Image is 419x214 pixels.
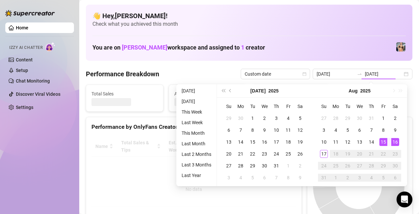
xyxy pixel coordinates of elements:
[16,91,60,97] a: Discover Viral Videos
[397,192,412,207] div: Open Intercom Messenger
[396,42,405,52] img: Veronica
[16,57,33,62] a: Content
[9,45,43,51] span: Izzy AI Chatter
[357,71,362,77] span: to
[357,71,362,77] span: swap-right
[245,69,306,79] span: Custom date
[174,90,241,97] span: Active Chats
[92,20,406,28] span: Check what you achieved this month
[241,44,244,51] span: 1
[16,68,28,73] a: Setup
[5,10,55,17] img: logo-BBDzfeDw.svg
[122,44,167,51] span: [PERSON_NAME]
[302,72,306,76] span: calendar
[16,25,28,30] a: Home
[86,69,159,79] h4: Performance Breakdown
[313,123,407,131] div: Sales by OnlyFans Creator
[91,90,158,97] span: Total Sales
[258,90,324,97] span: Messages Sent
[16,105,33,110] a: Settings
[190,167,198,175] span: loading
[92,11,406,20] h4: 👋 Hey, [PERSON_NAME] !
[16,78,50,84] a: Chat Monitoring
[91,123,296,131] div: Performance by OnlyFans Creator
[45,42,55,52] img: AI Chatter
[365,70,402,78] input: End date
[317,70,354,78] input: Start date
[92,44,265,51] h1: You are on workspace and assigned to creator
